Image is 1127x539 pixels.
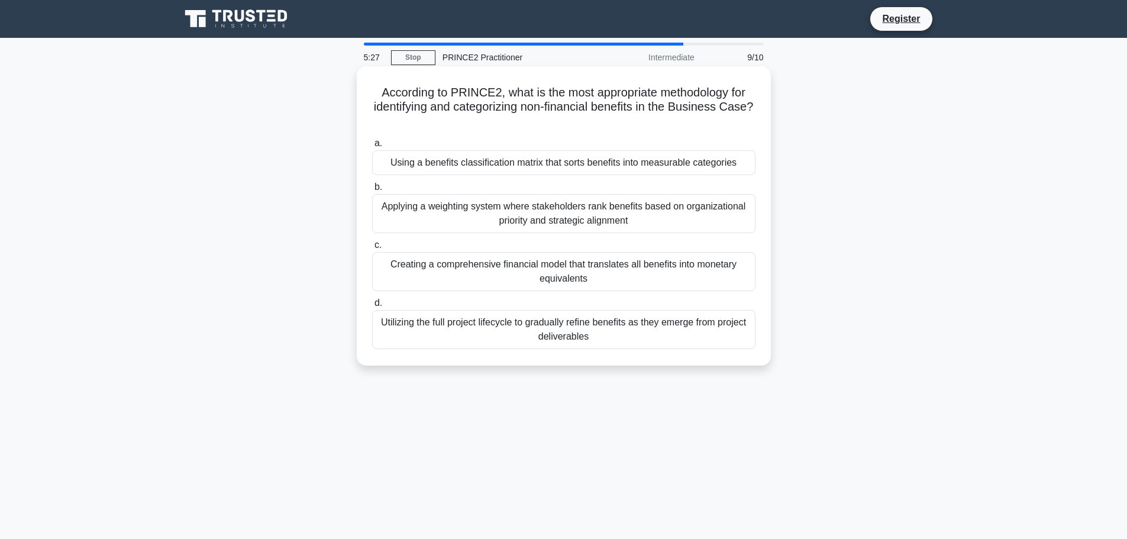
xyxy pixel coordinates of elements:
[374,240,382,250] span: c.
[702,46,771,69] div: 9/10
[372,252,755,291] div: Creating a comprehensive financial model that translates all benefits into monetary equivalents
[371,85,757,129] h5: According to PRINCE2, what is the most appropriate methodology for identifying and categorizing n...
[875,11,927,26] a: Register
[598,46,702,69] div: Intermediate
[372,150,755,175] div: Using a benefits classification matrix that sorts benefits into measurable categories
[391,50,435,65] a: Stop
[374,182,382,192] span: b.
[372,310,755,349] div: Utilizing the full project lifecycle to gradually refine benefits as they emerge from project del...
[372,194,755,233] div: Applying a weighting system where stakeholders rank benefits based on organizational priority and...
[374,298,382,308] span: d.
[374,138,382,148] span: a.
[435,46,598,69] div: PRINCE2 Practitioner
[357,46,391,69] div: 5:27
